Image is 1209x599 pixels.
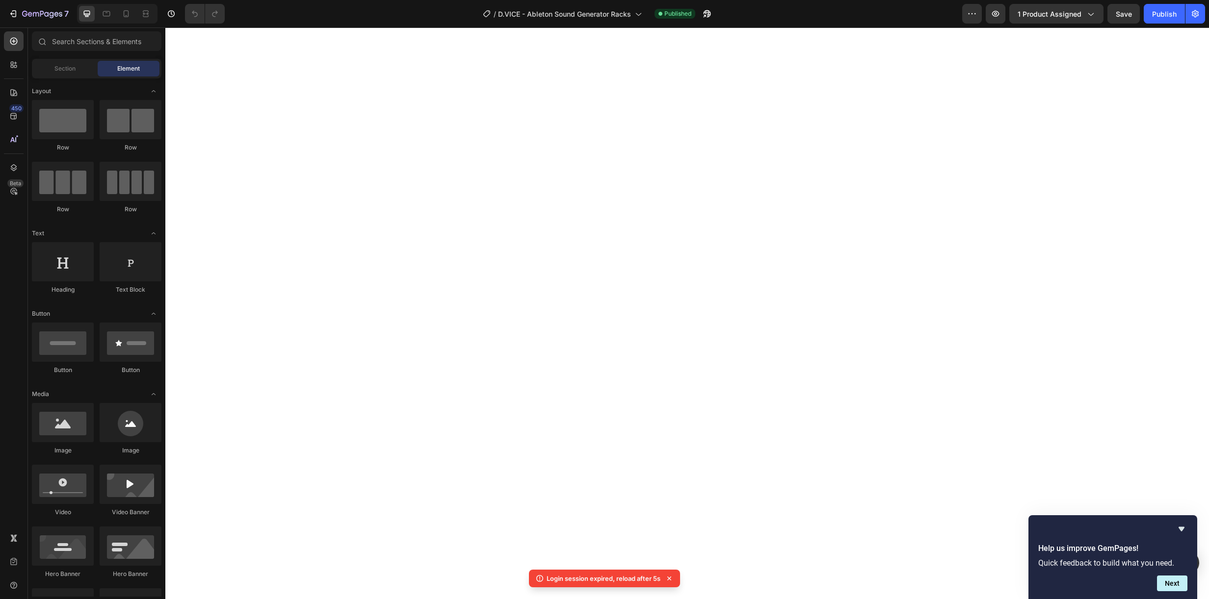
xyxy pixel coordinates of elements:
span: Media [32,390,49,399]
button: 7 [4,4,73,24]
span: Save [1116,10,1132,18]
div: Publish [1152,9,1177,19]
div: Button [100,366,161,374]
p: 7 [64,8,69,20]
button: Save [1107,4,1140,24]
button: Hide survey [1176,523,1187,535]
span: Toggle open [146,306,161,322]
span: D.VICE - Ableton Sound Generator Racks [498,9,631,19]
div: Undo/Redo [185,4,225,24]
div: Button [32,366,94,374]
span: Toggle open [146,225,161,241]
span: Element [117,64,140,73]
div: Row [100,143,161,152]
div: Row [32,205,94,214]
div: Text Block [100,285,161,294]
span: Published [664,9,691,18]
div: Image [32,446,94,455]
div: Video Banner [100,508,161,517]
button: 1 product assigned [1009,4,1104,24]
span: Layout [32,87,51,96]
p: Login session expired, reload after 5s [547,574,660,583]
button: Next question [1157,575,1187,591]
span: Text [32,229,44,238]
input: Search Sections & Elements [32,31,161,51]
div: Help us improve GemPages! [1038,523,1187,591]
span: Toggle open [146,83,161,99]
h2: Help us improve GemPages! [1038,543,1187,554]
div: Hero Banner [32,570,94,578]
span: Toggle open [146,386,161,402]
span: / [494,9,496,19]
div: Heading [32,285,94,294]
button: Publish [1144,4,1185,24]
div: Image [100,446,161,455]
iframe: Design area [165,27,1209,599]
span: 1 product assigned [1018,9,1081,19]
div: Beta [7,179,24,187]
div: Row [100,205,161,214]
div: Video [32,508,94,517]
div: Row [32,143,94,152]
span: Section [54,64,76,73]
span: Button [32,309,50,318]
div: Hero Banner [100,570,161,578]
div: 450 [9,104,24,112]
p: Quick feedback to build what you need. [1038,558,1187,568]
